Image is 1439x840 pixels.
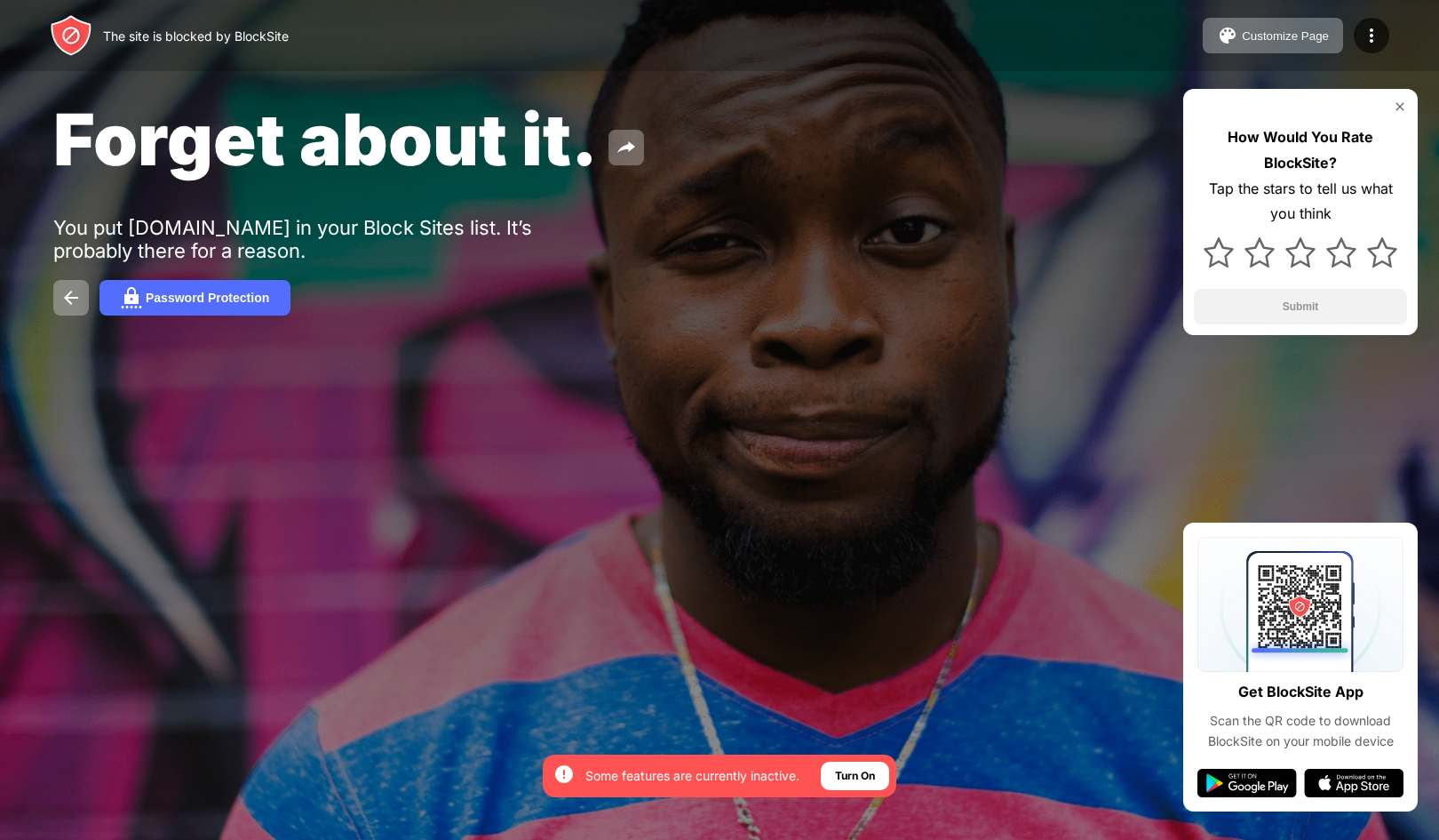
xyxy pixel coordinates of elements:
[553,764,575,785] img: error-circle-white.svg
[99,280,290,316] button: Password Protection
[1203,18,1343,53] button: Customize Page
[1194,124,1407,176] div: How Would You Rate BlockSite?
[1197,711,1403,751] div: Scan the QR code to download BlockSite on your mobile device
[53,96,598,182] span: Forget about it.
[1304,769,1403,797] img: app-store.svg
[53,216,602,262] div: You put [DOMAIN_NAME] in your Block Sites list. It’s probably there for a reason.
[146,291,269,305] div: Password Protection
[1197,769,1297,797] img: google-play.svg
[1242,29,1329,43] div: Customize Page
[121,287,142,308] img: password.svg
[50,14,92,57] img: header-logo.svg
[1197,537,1403,672] img: qrcode.svg
[1367,237,1397,268] img: star.svg
[103,28,289,44] div: The site is blocked by BlockSite
[1361,25,1382,46] img: menu-icon.svg
[1244,237,1275,268] img: star.svg
[1194,176,1407,228] div: Tap the stars to tell us what you think
[1238,679,1363,705] div: Get BlockSite App
[60,287,82,308] img: back.svg
[585,767,799,785] div: Some features are currently inactive.
[1217,25,1238,46] img: pallet.svg
[616,137,637,158] img: share.svg
[1285,237,1316,268] img: star.svg
[1194,289,1407,324] button: Submit
[1393,100,1407,114] img: rate-us-close.svg
[835,767,875,785] div: Turn On
[1326,237,1356,268] img: star.svg
[1204,237,1234,268] img: star.svg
